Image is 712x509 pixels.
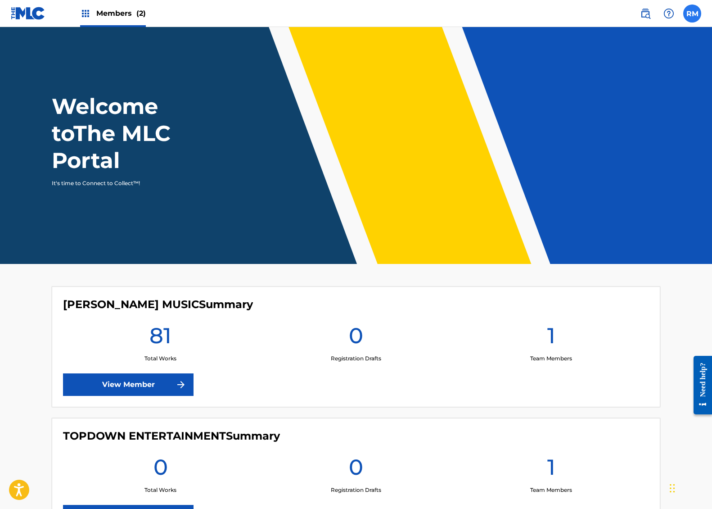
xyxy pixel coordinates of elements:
p: Team Members [530,354,572,363]
a: View Member [63,373,194,396]
p: Team Members [530,486,572,494]
img: search [640,8,651,19]
h4: RUSSELL MANNING MUSIC [63,298,253,311]
span: Members [96,8,146,18]
img: Top Rightsholders [80,8,91,19]
h1: 0 [349,322,363,354]
img: help [663,8,674,19]
img: f7272a7cc735f4ea7f67.svg [176,379,186,390]
h1: 1 [547,322,555,354]
iframe: Chat Widget [667,466,712,509]
span: (2) [136,9,146,18]
h1: 81 [149,322,171,354]
iframe: Resource Center [687,349,712,422]
a: Public Search [636,5,654,23]
div: Help [660,5,678,23]
img: MLC Logo [11,7,45,20]
h1: Welcome to The MLC Portal [52,93,220,174]
p: Total Works [144,354,176,363]
h1: 0 [349,454,363,486]
p: Registration Drafts [331,354,381,363]
p: Registration Drafts [331,486,381,494]
div: Drag [670,475,675,502]
p: It's time to Connect to Collect™! [52,179,208,187]
p: Total Works [144,486,176,494]
h1: 0 [153,454,168,486]
h1: 1 [547,454,555,486]
h4: TOPDOWN ENTERTAINMENT [63,429,280,443]
div: User Menu [683,5,701,23]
